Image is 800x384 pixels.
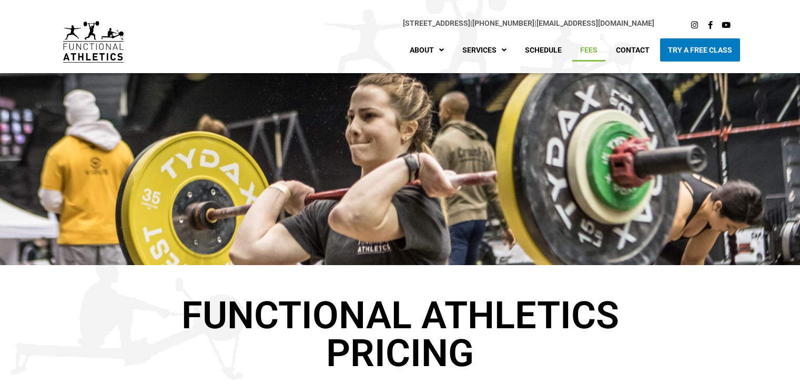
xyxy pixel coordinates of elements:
[536,19,654,27] a: [EMAIL_ADDRESS][DOMAIN_NAME]
[145,17,654,29] p: |
[106,297,695,372] h1: Functional Athletics Pricing
[454,38,514,62] a: Services
[660,38,740,62] a: Try A Free Class
[472,19,534,27] a: [PHONE_NUMBER]
[63,21,124,63] img: default-logo
[402,38,452,62] a: About
[403,19,472,27] span: |
[572,38,605,62] a: Fees
[403,19,470,27] a: [STREET_ADDRESS]
[517,38,570,62] a: Schedule
[608,38,657,62] a: Contact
